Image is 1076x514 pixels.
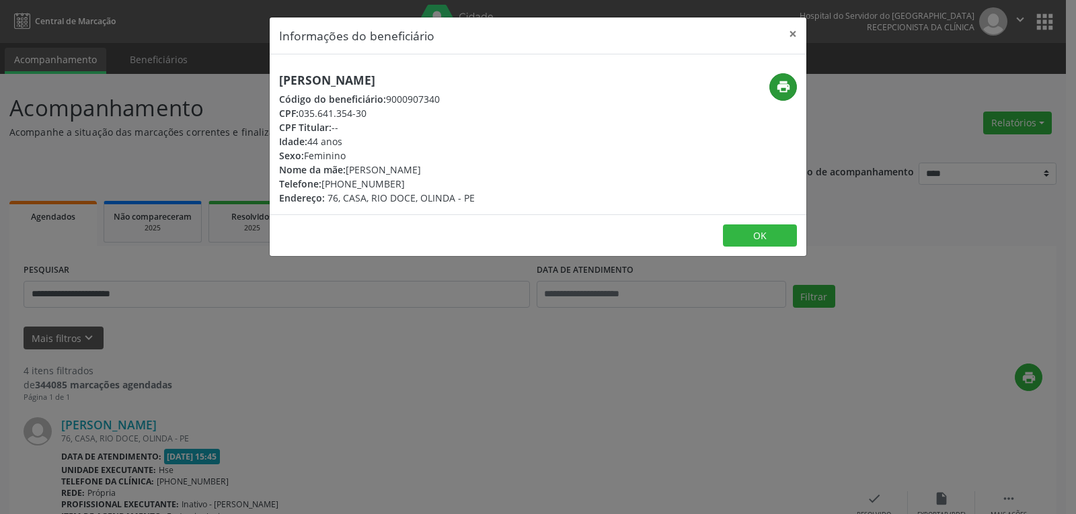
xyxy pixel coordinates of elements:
h5: [PERSON_NAME] [279,73,475,87]
span: 76, CASA, RIO DOCE, OLINDA - PE [328,191,475,204]
span: Nome da mãe: [279,163,346,176]
span: Idade: [279,135,307,148]
span: CPF Titular: [279,121,332,134]
div: 9000907340 [279,92,475,106]
span: Telefone: [279,177,321,190]
span: Código do beneficiário: [279,93,386,105]
div: 035.641.354-30 [279,106,475,120]
span: Sexo: [279,149,304,162]
span: CPF: [279,107,299,120]
span: Endereço: [279,191,325,204]
div: [PERSON_NAME] [279,163,475,177]
div: Feminino [279,148,475,163]
h5: Informações do beneficiário [279,27,434,44]
button: Close [779,17,806,50]
div: 44 anos [279,134,475,148]
button: OK [723,224,797,247]
button: print [769,73,797,101]
i: print [776,79,791,94]
div: -- [279,120,475,134]
div: [PHONE_NUMBER] [279,177,475,191]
